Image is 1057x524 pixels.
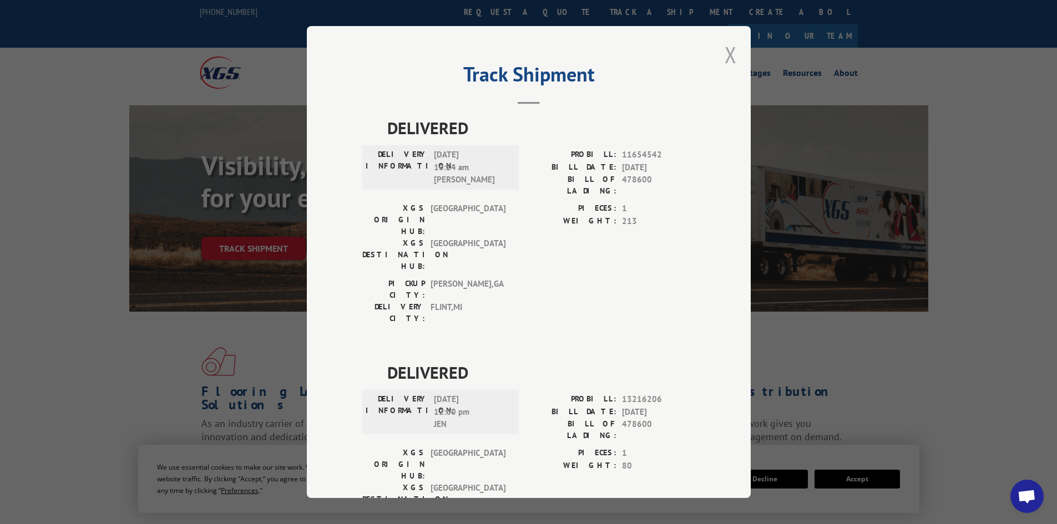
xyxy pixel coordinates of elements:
[387,115,695,140] span: DELIVERED
[431,202,505,237] span: [GEOGRAPHIC_DATA]
[362,278,425,301] label: PICKUP CITY:
[622,161,695,174] span: [DATE]
[622,447,695,460] span: 1
[529,161,616,174] label: BILL DATE:
[725,40,737,69] button: Close modal
[362,447,425,482] label: XGS ORIGIN HUB:
[622,202,695,215] span: 1
[529,149,616,161] label: PROBILL:
[529,418,616,441] label: BILL OF LADING:
[529,215,616,228] label: WEIGHT:
[622,393,695,406] span: 13216206
[622,406,695,419] span: [DATE]
[362,301,425,324] label: DELIVERY CITY:
[622,418,695,441] span: 478600
[366,149,428,186] label: DELIVERY INFORMATION:
[362,482,425,517] label: XGS DESTINATION HUB:
[622,215,695,228] span: 213
[529,406,616,419] label: BILL DATE:
[362,67,695,88] h2: Track Shipment
[529,460,616,472] label: WEIGHT:
[529,393,616,406] label: PROBILL:
[431,278,505,301] span: [PERSON_NAME] , GA
[529,174,616,197] label: BILL OF LADING:
[362,237,425,272] label: XGS DESTINATION HUB:
[431,482,505,517] span: [GEOGRAPHIC_DATA]
[434,149,509,186] span: [DATE] 10:24 am [PERSON_NAME]
[366,393,428,431] label: DELIVERY INFORMATION:
[622,149,695,161] span: 11654542
[622,460,695,472] span: 80
[434,393,509,431] span: [DATE] 12:00 pm JEN
[431,447,505,482] span: [GEOGRAPHIC_DATA]
[362,202,425,237] label: XGS ORIGIN HUB:
[622,174,695,197] span: 478600
[431,237,505,272] span: [GEOGRAPHIC_DATA]
[529,202,616,215] label: PIECES:
[529,447,616,460] label: PIECES:
[387,360,695,385] span: DELIVERED
[431,301,505,324] span: FLINT , MI
[1010,480,1044,513] div: Open chat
